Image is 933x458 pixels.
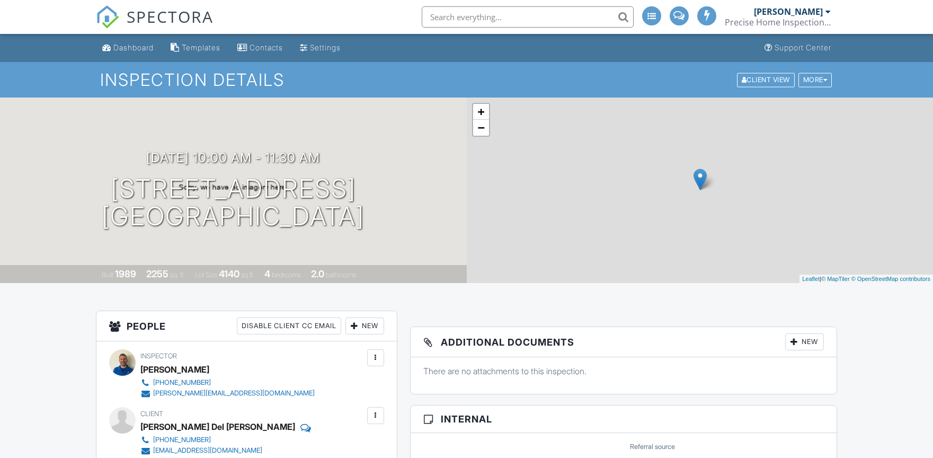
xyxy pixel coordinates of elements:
input: Search everything... [422,6,634,28]
div: Dashboard [113,43,154,52]
div: [PHONE_NUMBER] [153,378,211,387]
a: SPECTORA [96,14,214,37]
a: Settings [296,38,345,58]
span: sq.ft. [241,271,254,279]
div: | [799,275,933,284]
div: 2255 [146,268,168,279]
div: 4 [264,268,270,279]
div: Templates [182,43,220,52]
a: © MapTiler [821,276,850,282]
div: [PERSON_NAME] [754,6,823,17]
div: [EMAIL_ADDRESS][DOMAIN_NAME] [153,446,262,455]
div: More [798,73,832,87]
span: Lot Size [195,271,217,279]
a: Dashboard [98,38,158,58]
div: Contacts [250,43,283,52]
div: Precise Home Inspection Services [725,17,831,28]
span: Client [140,410,163,418]
div: [PERSON_NAME] Del [PERSON_NAME] [140,419,295,435]
h3: Internal [411,406,837,433]
h1: Inspection Details [100,71,833,89]
div: 4140 [219,268,239,279]
div: Disable Client CC Email [237,318,341,334]
div: 2.0 [311,268,324,279]
a: Zoom out [473,120,489,136]
img: The Best Home Inspection Software - Spectora [96,5,119,29]
label: Referral source [630,442,675,452]
span: Built [102,271,113,279]
div: Settings [310,43,341,52]
span: bedrooms [272,271,301,279]
a: Leaflet [802,276,820,282]
p: There are no attachments to this inspection. [423,365,824,377]
div: Support Center [775,43,831,52]
a: Contacts [233,38,287,58]
a: [EMAIL_ADDRESS][DOMAIN_NAME] [140,445,305,456]
div: [PERSON_NAME][EMAIL_ADDRESS][DOMAIN_NAME] [153,389,315,398]
a: Templates [166,38,225,58]
a: Client View [736,75,797,83]
a: Support Center [760,38,836,58]
h1: [STREET_ADDRESS] [GEOGRAPHIC_DATA] [102,175,365,231]
a: [PHONE_NUMBER] [140,377,315,388]
div: [PERSON_NAME] [140,362,209,377]
h3: Additional Documents [411,327,837,357]
h3: People [96,311,397,341]
a: [PHONE_NUMBER] [140,435,305,445]
div: New [345,318,384,334]
a: Zoom in [473,104,489,120]
div: 1989 [115,268,136,279]
h3: [DATE] 10:00 am - 11:30 am [146,151,320,165]
a: © OpenStreetMap contributors [851,276,930,282]
div: Client View [737,73,795,87]
a: [PERSON_NAME][EMAIL_ADDRESS][DOMAIN_NAME] [140,388,315,399]
div: [PHONE_NUMBER] [153,436,211,444]
div: New [785,333,824,350]
span: sq. ft. [170,271,185,279]
span: bathrooms [326,271,356,279]
span: SPECTORA [127,5,214,28]
span: Inspector [140,352,177,360]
